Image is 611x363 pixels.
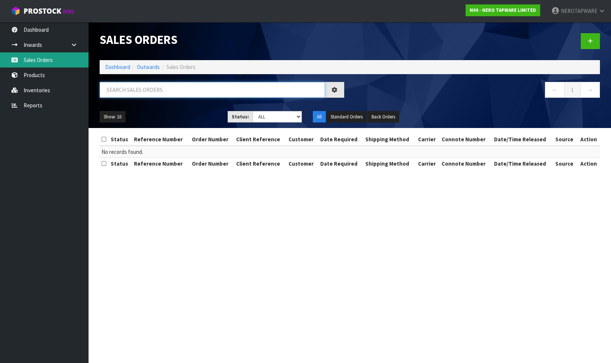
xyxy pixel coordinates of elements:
th: Date/Time Released [492,134,553,145]
span: NEROTAPWARE [561,7,597,14]
th: Date Required [318,158,363,170]
th: Shipping Method [363,134,416,145]
th: Source [553,158,577,170]
strong: Status: [232,114,249,120]
span: Sales Orders [166,63,196,70]
th: Date Required [318,134,363,145]
button: All [313,111,326,123]
button: Back Orders [367,111,399,123]
th: Carrier [416,134,440,145]
nav: Page navigation [355,82,600,100]
a: Outwards [137,63,160,70]
a: ← [545,82,565,98]
th: Order Number [190,134,234,145]
a: Dashboard [105,63,130,70]
th: Client Reference [234,134,287,145]
th: Reference Number [132,134,190,145]
button: Show: 10 [100,111,125,123]
small: WMS [63,8,74,15]
th: Client Reference [234,158,287,170]
h1: Sales Orders [100,33,344,46]
th: Date/Time Released [492,158,553,170]
th: Connote Number [440,158,492,170]
a: 1 [564,82,581,98]
th: Action [577,158,600,170]
th: Order Number [190,158,234,170]
th: Shipping Method [363,158,416,170]
th: Customer [287,134,318,145]
a: → [580,82,600,98]
th: Status [109,158,132,170]
th: Carrier [416,158,440,170]
th: Connote Number [440,134,492,145]
strong: N04 - NERO TAPWARE LIMITED [470,7,536,13]
span: ProStock [24,6,61,16]
input: Search sales orders [100,82,325,98]
button: Standard Orders [327,111,367,123]
img: cube-alt.png [11,6,20,15]
th: Source [553,134,577,145]
th: Customer [287,158,318,170]
td: No records found. [100,146,600,158]
th: Reference Number [132,158,190,170]
th: Action [577,134,600,145]
th: Status [109,134,132,145]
